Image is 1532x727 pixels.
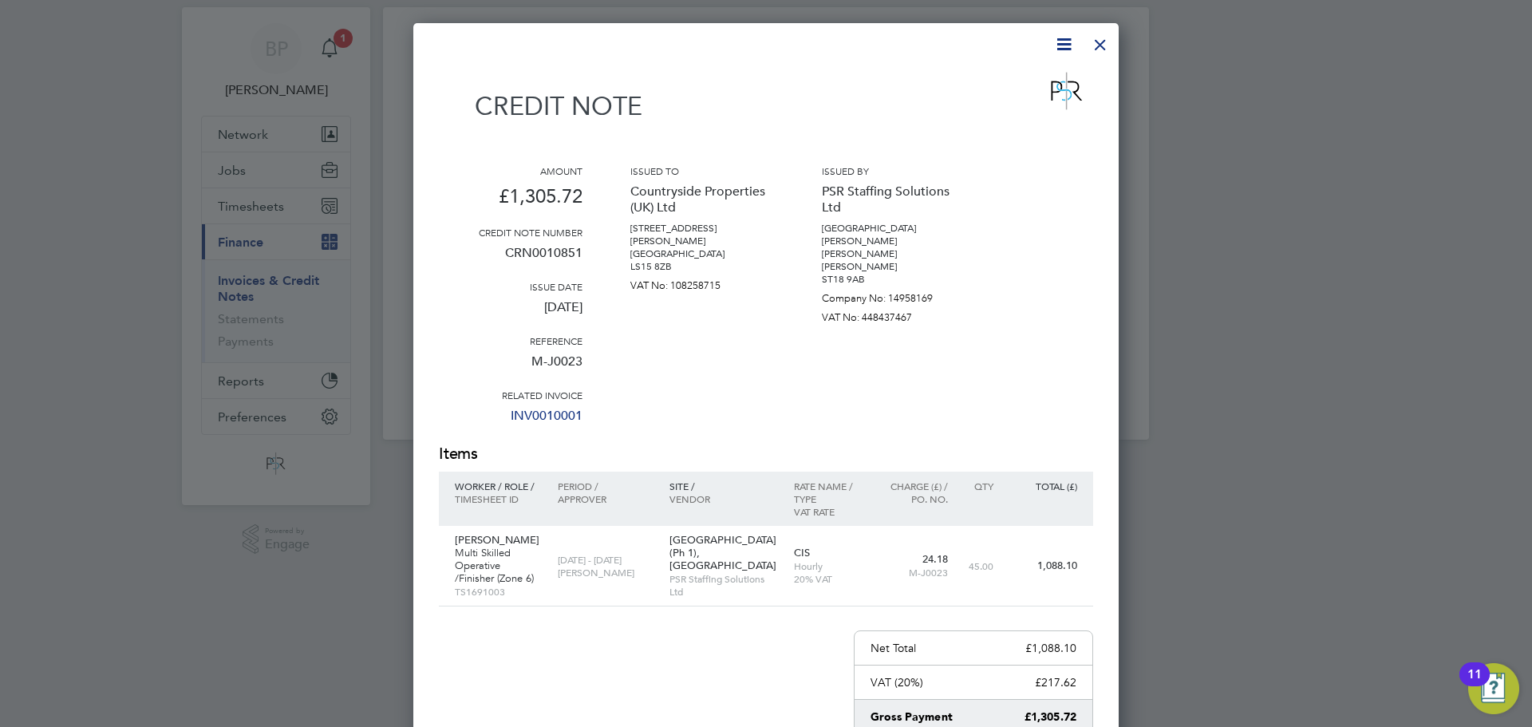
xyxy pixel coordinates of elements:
button: Open Resource Center, 11 new notifications [1468,663,1519,714]
p: Rate name / type [794,480,863,505]
h3: Amount [439,164,582,177]
p: £1,305.72 [439,177,582,226]
p: Gross Payment [871,709,953,725]
p: [GEOGRAPHIC_DATA] [630,247,774,260]
p: [GEOGRAPHIC_DATA] (Ph 1), [GEOGRAPHIC_DATA] [669,534,778,572]
p: [STREET_ADDRESS][PERSON_NAME] [630,222,774,247]
h2: Items [439,443,1093,465]
p: [PERSON_NAME] [558,566,653,579]
p: VAT rate [794,505,863,518]
p: Net Total [871,641,916,655]
p: [DATE] - [DATE] [558,553,653,566]
h3: Credit note number [439,226,582,239]
h3: Issued by [822,164,965,177]
h3: Related invoice [439,389,582,401]
p: QTY [964,480,993,492]
p: PSR Staffing Solutions Ltd [669,572,778,598]
h3: Reference [439,334,582,347]
div: 11 [1467,674,1482,695]
p: Total (£) [1009,480,1077,492]
p: VAT No: 108258715 [630,273,774,292]
p: Hourly [794,559,863,572]
p: 20% VAT [794,572,863,585]
p: CRN0010851 [439,239,582,280]
p: Vendor [669,492,778,505]
p: [GEOGRAPHIC_DATA][PERSON_NAME] [822,222,965,247]
p: [PERSON_NAME] [822,247,965,260]
img: psrsolutions-logo-remittance.png [1040,67,1093,115]
p: [PERSON_NAME] [822,260,965,273]
p: 24.18 [879,553,948,566]
p: 45.00 [964,559,993,572]
p: 1,088.10 [1009,559,1077,572]
p: ST18 9AB [822,273,965,286]
p: [DATE] [439,293,582,334]
p: Countryside Properties (UK) Ltd [630,177,774,222]
p: PSR Staffing Solutions Ltd [822,177,965,222]
p: [PERSON_NAME] [455,534,542,547]
p: £1,305.72 [1025,709,1076,725]
p: M-J0023 [439,347,582,389]
p: Approver [558,492,653,505]
p: VAT No: 448437467 [822,305,965,324]
p: LS15 8ZB [630,260,774,273]
p: Timesheet ID [455,492,542,505]
p: CIS [794,547,863,559]
p: Period / [558,480,653,492]
p: Worker / Role / [455,480,542,492]
p: Multi Skilled Operative /Finisher (Zone 6) [455,547,542,585]
p: TS1691003 [455,585,542,598]
a: INV0010001 [511,401,582,443]
p: Site / [669,480,778,492]
p: VAT (20%) [871,675,923,689]
p: Charge (£) / [879,480,948,492]
p: £1,088.10 [1025,641,1076,655]
h3: Issued to [630,164,774,177]
p: Po. No. [879,492,948,505]
p: M-J0023 [879,566,948,579]
h1: Credit note [439,91,642,121]
h3: Issue date [439,280,582,293]
p: Company No: 14958169 [822,286,965,305]
p: £217.62 [1035,675,1076,689]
